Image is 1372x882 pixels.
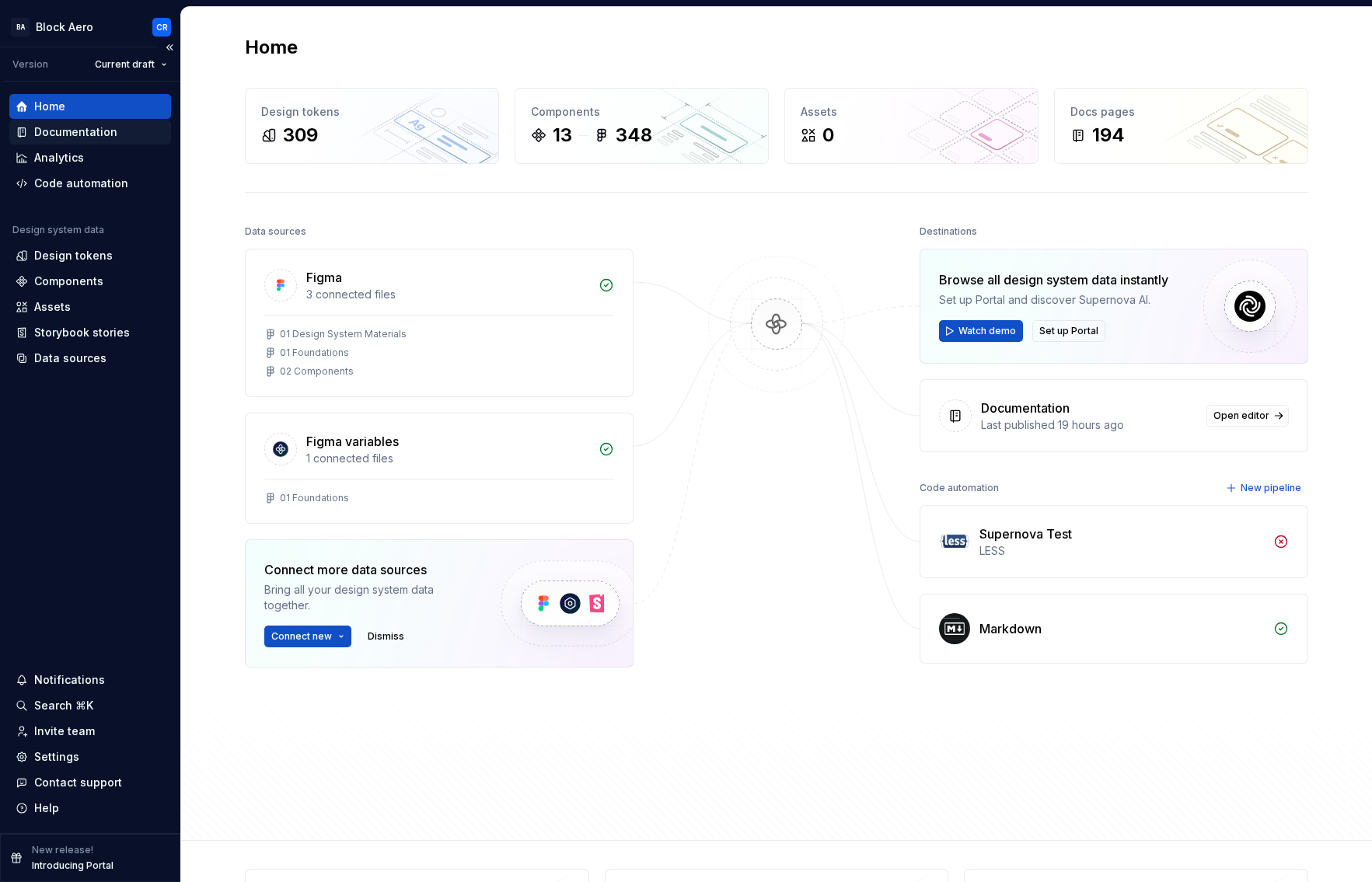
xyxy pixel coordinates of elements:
[264,582,474,613] div: Bring all your design system data together.
[981,417,1197,433] div: Last published 19 hours ago
[34,749,79,765] div: Settings
[12,224,104,236] div: Design system data
[920,477,999,499] div: Code automation
[34,325,130,340] div: Storybook stories
[1054,88,1308,164] a: Docs pages194
[88,54,174,75] button: Current draft
[34,775,122,790] div: Contact support
[939,320,1023,342] button: Watch demo
[1206,405,1289,427] a: Open editor
[306,432,399,451] div: Figma variables
[1221,477,1308,499] button: New pipeline
[12,58,48,71] div: Version
[34,698,93,713] div: Search ⌘K
[9,668,171,692] button: Notifications
[245,88,499,164] a: Design tokens309
[515,88,769,164] a: Components13348
[531,104,752,120] div: Components
[939,270,1168,289] div: Browse all design system data instantly
[34,124,117,140] div: Documentation
[1092,123,1125,148] div: 194
[264,560,474,579] div: Connect more data sources
[306,451,589,466] div: 1 connected files
[245,221,306,242] div: Data sources
[920,221,977,242] div: Destinations
[11,18,30,37] div: BA
[9,770,171,795] button: Contact support
[9,693,171,718] button: Search ⌘K
[245,413,634,524] a: Figma variables1 connected files01 Foundations
[939,292,1168,308] div: Set up Portal and discover Supernova AI.
[280,365,354,378] div: 02 Components
[306,268,342,287] div: Figma
[9,295,171,319] a: Assets
[34,723,95,739] div: Invite team
[9,744,171,769] a: Settings
[9,796,171,821] button: Help
[245,35,298,60] h2: Home
[9,346,171,371] a: Data sources
[159,37,180,58] button: Collapse sidebar
[95,58,155,71] span: Current draft
[34,99,65,114] div: Home
[784,88,1039,164] a: Assets0
[979,543,1264,559] div: LESS
[264,626,351,647] button: Connect new
[822,123,834,148] div: 0
[36,19,93,35] div: Block Aero
[280,492,349,504] div: 01 Foundations
[9,120,171,145] a: Documentation
[271,630,332,643] span: Connect new
[801,104,1022,120] div: Assets
[616,123,652,148] div: 348
[34,248,113,263] div: Design tokens
[32,859,113,872] p: Introducing Portal
[34,350,106,366] div: Data sources
[1039,325,1098,337] span: Set up Portal
[9,94,171,119] a: Home
[9,243,171,268] a: Design tokens
[34,176,128,191] div: Code automation
[280,328,407,340] div: 01 Design System Materials
[979,525,1072,543] div: Supernova Test
[981,399,1070,417] div: Documentation
[368,630,404,643] span: Dismiss
[9,320,171,345] a: Storybook stories
[34,274,103,289] div: Components
[280,347,349,359] div: 01 Foundations
[361,626,411,647] button: Dismiss
[9,171,171,196] a: Code automation
[306,287,589,302] div: 3 connected files
[9,145,171,170] a: Analytics
[32,844,93,856] p: New release!
[261,104,483,120] div: Design tokens
[34,800,59,816] div: Help
[156,21,168,33] div: CR
[958,325,1016,337] span: Watch demo
[1241,482,1301,494] span: New pipeline
[9,269,171,294] a: Components
[979,619,1042,638] div: Markdown
[1070,104,1292,120] div: Docs pages
[283,123,318,148] div: 309
[3,10,177,44] button: BABlock AeroCR
[9,719,171,744] a: Invite team
[34,672,105,688] div: Notifications
[34,150,84,166] div: Analytics
[245,249,634,397] a: Figma3 connected files01 Design System Materials01 Foundations02 Components
[34,299,71,315] div: Assets
[1032,320,1105,342] button: Set up Portal
[1213,410,1269,422] span: Open editor
[553,123,572,148] div: 13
